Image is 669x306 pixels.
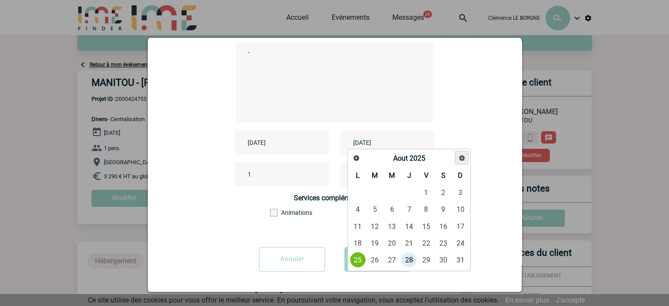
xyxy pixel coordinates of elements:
[409,154,425,162] span: 2025
[418,185,434,201] a: 1
[350,218,366,234] a: 11
[245,169,328,180] input: Nombre de participants
[367,252,383,268] a: 26
[418,218,434,234] a: 15
[367,202,383,218] a: 5
[384,252,400,268] a: 27
[458,171,463,180] span: Dimanche
[356,171,360,180] span: Lundi
[351,137,412,148] input: Date de fin
[270,209,318,216] label: Animations
[452,235,468,251] a: 24
[236,194,434,202] h4: Services complémentaires
[418,252,434,268] a: 29
[353,155,360,162] span: Précédent
[452,185,468,201] a: 3
[452,252,468,268] a: 31
[344,247,410,272] button: Valider
[384,218,400,234] a: 13
[401,218,417,234] a: 14
[435,185,451,201] a: 2
[350,202,366,218] a: 4
[441,171,446,180] span: Samedi
[401,202,417,218] a: 7
[407,171,411,180] span: Jeudi
[393,154,407,162] span: Aout
[435,235,451,251] a: 23
[455,151,468,165] a: Suivant
[452,202,468,218] a: 10
[350,252,366,268] a: 25
[435,252,451,268] a: 30
[384,235,400,251] a: 20
[458,155,465,162] span: Suivant
[435,202,451,218] a: 9
[367,235,383,251] a: 19
[350,235,366,251] a: 18
[389,171,395,180] span: Mercredi
[401,235,417,251] a: 21
[367,218,383,234] a: 12
[350,151,363,164] a: Précédent
[401,252,417,268] a: 28
[452,218,468,234] a: 17
[259,247,325,272] input: Annuler
[418,235,434,251] a: 22
[424,171,428,180] span: Vendredi
[435,218,451,234] a: 16
[418,202,434,218] a: 8
[384,202,400,218] a: 6
[372,171,378,180] span: Mardi
[245,137,306,148] input: Date de début
[245,47,419,117] textarea: -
